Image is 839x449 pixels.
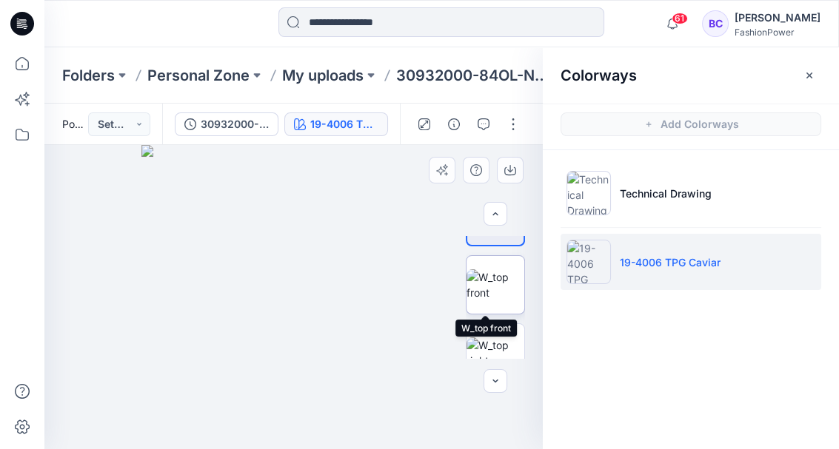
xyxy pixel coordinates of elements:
p: Technical Drawing [620,186,712,201]
button: 30932000-84OL-Nemo [175,112,278,136]
span: Posted [DATE] 14:46 by [62,116,88,132]
div: 30932000-84OL-Nemo [201,116,269,132]
p: 19-4006 TPG Caviar [620,254,721,270]
a: Personal Zone [147,65,250,86]
p: 30932000-84OL-Nemo [396,65,557,86]
div: BC [702,10,729,37]
a: Folders [62,65,115,86]
div: [PERSON_NAME] [735,9,820,27]
div: FashionPower [735,27,820,38]
a: My uploads [282,65,364,86]
div: 19-4006 TPG Caviar [310,116,378,132]
img: 19-4006 TPG Caviar [566,240,611,284]
img: Technical Drawing [566,171,611,215]
img: W_top right [467,337,524,368]
h2: Colorways [561,67,637,84]
button: 19-4006 TPG Caviar [284,112,388,136]
button: Details [442,112,466,136]
span: 61 [672,13,688,24]
img: W_top front [467,269,524,300]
